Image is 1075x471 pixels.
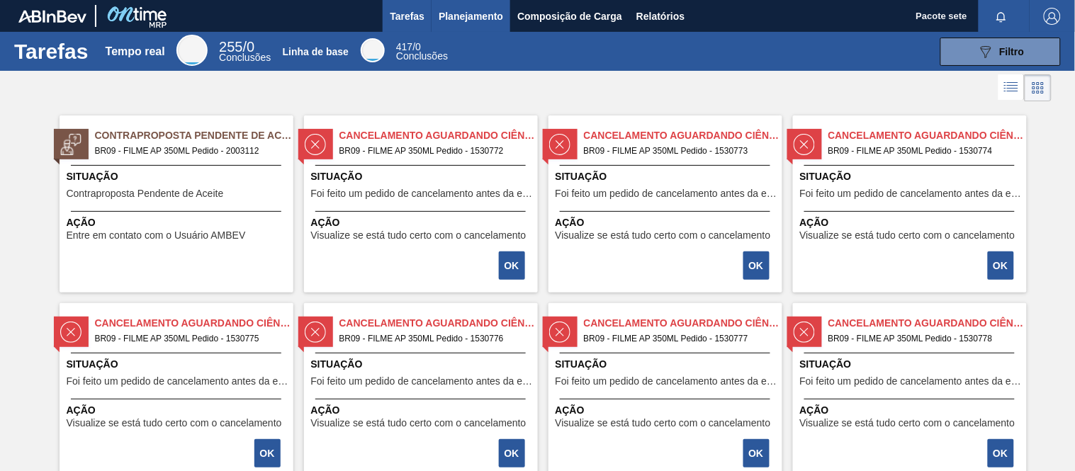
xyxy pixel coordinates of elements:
font: Tempo real [106,45,165,57]
font: BR09 - FILME AP 350ML Pedido - 2003112 [95,146,259,156]
font: Visualize se está tudo certo com o cancelamento [556,417,771,429]
span: Foi feito um pedido de cancelamento antes da etapa de aguardando faturamento [556,376,779,387]
div: Linha de base [361,38,385,62]
font: Ação [556,217,585,228]
font: BR09 - FILME AP 350ML Pedido - 1530776 [339,334,504,344]
button: OK [988,251,1014,280]
font: 0 [247,39,254,55]
font: Tarefas [14,40,89,63]
div: Visão em Lista [998,74,1025,101]
span: Foi feito um pedido de cancelamento antes da etapa de aguardando faturamento [311,188,534,199]
span: BR09 - FILME AP 350ML Pedido - 1530775 [95,331,282,346]
font: BR09 - FILME AP 350ML Pedido - 1530773 [584,146,748,156]
font: Situação [800,358,852,370]
img: status [549,134,570,155]
button: OK [499,251,525,280]
span: BR09 - FILME AP 350ML Pedido - 1530774 [828,143,1015,159]
img: status [305,322,326,343]
img: status [549,322,570,343]
span: Situação [800,357,1023,372]
font: OK [749,260,764,271]
font: Relatórios [636,11,685,22]
font: OK [505,448,519,459]
font: Visualize se está tudo certo com o cancelamento [67,417,282,429]
span: Contraproposta Pendente de Aceite [95,128,293,143]
font: OK [749,448,764,459]
font: BR09 - FILME AP 350ML Pedido - 1530774 [828,146,993,156]
span: Cancelamento aguardando ciência [828,316,1027,331]
font: Visualize se está tudo certo com o cancelamento [800,229,1015,241]
font: Cancelamento aguardando ciência [828,130,1031,141]
font: Ação [311,404,340,416]
font: Ação [556,404,585,416]
font: Cancelamento aguardando ciência [828,317,1031,329]
font: 0 [415,41,421,52]
button: OK [743,251,770,280]
div: Completar tarefa: 29910625 [989,250,1015,281]
div: Tempo real [176,35,208,66]
span: Foi feito um pedido de cancelamento antes da etapa de aguardando faturamento [311,376,534,387]
font: OK [505,260,519,271]
font: Situação [311,358,363,370]
font: Planejamento [439,11,503,22]
font: OK [260,448,275,459]
div: Completar tarefa: 29910628 [745,438,771,469]
font: Contraproposta Pendente de Aceite [95,130,304,141]
font: / [412,41,415,52]
font: Pacote sete [916,11,967,21]
span: Situação [67,169,290,184]
font: Contraproposta Pendente de Aceite [67,188,224,199]
span: Contraproposta Pendente de Aceite [67,188,224,199]
font: Visualize se está tudo certo com o cancelamento [311,229,527,241]
button: OK [743,439,770,467]
font: Situação [311,171,363,182]
img: TNhmsLtSVTkK8tSr43FrP2fwEKptu5GPRR3wAAAABJRU5ErkJggg== [18,10,86,23]
font: Filtro [1000,46,1025,57]
span: Cancelamento aguardando ciência [339,316,538,331]
span: BR09 - FILME AP 350ML Pedido - 1530776 [339,331,527,346]
span: BR09 - FILME AP 350ML Pedido - 2003112 [95,143,282,159]
span: Foi feito um pedido de cancelamento antes da etapa de aguardando faturamento [556,188,779,199]
font: Conclusões [396,50,448,62]
font: Visualize se está tudo certo com o cancelamento [800,417,1015,429]
span: BR09 - FILME AP 350ML Pedido - 1530773 [584,143,771,159]
font: OK [994,448,1008,459]
img: status [794,134,815,155]
font: Cancelamento aguardando ciência [584,317,787,329]
font: Visualize se está tudo certo com o cancelamento [311,417,527,429]
span: Cancelamento aguardando ciência [584,128,782,143]
font: Ação [800,217,829,228]
span: Situação [556,169,779,184]
button: OK [499,439,525,467]
span: Situação [311,357,534,372]
img: status [794,322,815,343]
font: Conclusões [219,52,271,63]
span: Situação [800,169,1023,184]
div: Completar tarefa: 29910627 [500,438,527,469]
span: Situação [67,357,290,372]
span: Cancelamento aguardando ciência [95,316,293,331]
font: Foi feito um pedido de cancelamento antes da etapa de aguardando faturamento [311,188,668,199]
span: BR09 - FILME AP 350ML Pedido - 1530778 [828,331,1015,346]
font: BR09 - FILME AP 350ML Pedido - 1530778 [828,334,993,344]
img: status [305,134,326,155]
font: Situação [67,171,118,182]
span: Foi feito um pedido de cancelamento antes da etapa de aguardando faturamento [800,188,1023,199]
font: Visualize se está tudo certo com o cancelamento [556,229,771,241]
button: Filtro [940,38,1061,66]
font: Ação [800,404,829,416]
font: Linha de base [283,46,349,57]
div: Completar tarefa: 29910629 [989,438,1015,469]
img: Sair [1044,8,1061,25]
font: Cancelamento aguardando ciência [95,317,298,329]
div: Visão em Cards [1025,74,1052,101]
font: Foi feito um pedido de cancelamento antes da etapa de aguardando faturamento [67,375,423,387]
font: Foi feito um pedido de cancelamento antes da etapa de aguardando faturamento [311,375,668,387]
font: Ação [67,404,96,416]
div: Linha de base [396,42,448,61]
font: Situação [800,171,852,182]
span: Foi feito um pedido de cancelamento antes da etapa de aguardando faturamento [67,376,290,387]
font: Cancelamento aguardando ciência [584,130,787,141]
div: Tempo real [219,41,271,62]
img: status [60,322,81,343]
